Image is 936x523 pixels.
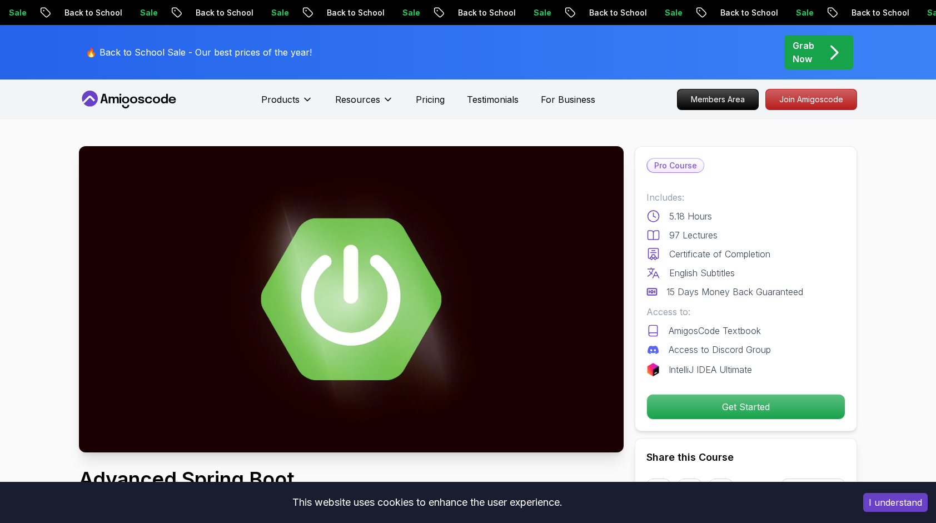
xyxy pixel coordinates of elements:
[8,490,847,515] div: This website uses cookies to enhance the user experience.
[766,89,857,109] p: Join Amigoscode
[86,46,312,59] p: 🔥 Back to School Sale - Our best prices of the year!
[648,159,704,172] p: Pro Course
[669,363,752,376] p: IntelliJ IDEA Ultimate
[669,210,712,223] p: 5.18 Hours
[261,93,313,115] button: Products
[646,305,845,318] p: Access to:
[648,7,683,18] p: Sale
[779,7,814,18] p: Sale
[47,7,123,18] p: Back to School
[669,343,771,356] p: Access to Discord Group
[335,93,380,106] p: Resources
[79,146,624,452] img: advanced-spring-boot_thumbnail
[669,266,735,280] p: English Subtitles
[669,247,770,261] p: Certificate of Completion
[178,7,254,18] p: Back to School
[678,89,758,109] p: Members Area
[79,468,549,490] h1: Advanced Spring Boot
[646,191,845,204] p: Includes:
[335,93,394,115] button: Resources
[516,7,552,18] p: Sale
[765,89,857,110] a: Join Amigoscode
[646,363,660,376] img: jetbrains logo
[647,395,845,419] p: Get Started
[703,7,779,18] p: Back to School
[863,493,928,512] button: Accept cookies
[572,7,648,18] p: Back to School
[541,93,595,106] a: For Business
[669,324,761,337] p: AmigosCode Textbook
[669,228,718,242] p: 97 Lectures
[666,285,803,298] p: 15 Days Money Back Guaranteed
[834,7,910,18] p: Back to School
[646,394,845,420] button: Get Started
[254,7,290,18] p: Sale
[123,7,158,18] p: Sale
[310,7,385,18] p: Back to School
[646,450,845,465] h2: Share this Course
[416,93,445,106] a: Pricing
[793,39,814,66] p: Grab Now
[261,93,300,106] p: Products
[677,89,759,110] a: Members Area
[467,93,519,106] a: Testimonials
[441,7,516,18] p: Back to School
[781,479,845,503] button: Copy link
[385,7,421,18] p: Sale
